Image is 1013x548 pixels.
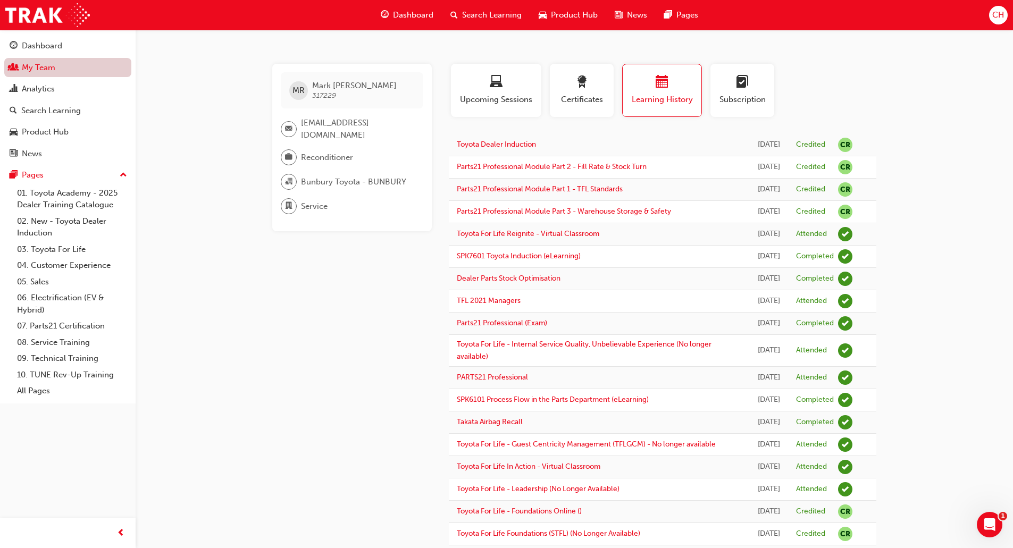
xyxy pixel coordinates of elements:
[664,9,672,22] span: pages-icon
[457,318,547,327] a: Parts21 Professional (Exam)
[999,512,1007,520] span: 1
[13,241,131,258] a: 03. Toyota For Life
[838,482,852,496] span: learningRecordVerb_ATTEND-icon
[451,64,541,117] button: Upcoming Sessions
[838,316,852,331] span: learningRecordVerb_COMPLETE-icon
[285,175,292,189] span: organisation-icon
[796,140,825,150] div: Credited
[301,151,353,164] span: Reconditioner
[457,529,640,538] a: Toyota For Life Foundations (STFL) (No Longer Available)
[462,9,522,21] span: Search Learning
[989,6,1008,24] button: CH
[10,171,18,180] span: pages-icon
[4,58,131,78] a: My Team
[627,9,647,21] span: News
[10,41,18,51] span: guage-icon
[457,140,536,149] a: Toyota Dealer Induction
[4,165,131,185] button: Pages
[551,9,598,21] span: Product Hub
[718,94,766,106] span: Subscription
[710,64,774,117] button: Subscription
[758,483,780,495] div: Tue Feb 23 2016 22:00:00 GMT+0800 (Australian Western Standard Time)
[457,462,600,471] a: Toyota For Life In Action - Virtual Classroom
[10,85,18,94] span: chart-icon
[615,9,623,22] span: news-icon
[758,372,780,384] div: Mon Oct 16 2017 22:00:00 GMT+0800 (Australian Western Standard Time)
[838,527,852,541] span: null-icon
[838,393,852,407] span: learningRecordVerb_COMPLETE-icon
[758,139,780,151] div: Tue Mar 25 2025 20:00:00 GMT+0800 (Australian Western Standard Time)
[758,439,780,451] div: Sun May 07 2017 22:00:00 GMT+0800 (Australian Western Standard Time)
[10,63,18,73] span: people-icon
[656,75,668,90] span: calendar-icon
[13,213,131,241] a: 02. New - Toyota Dealer Induction
[13,290,131,318] a: 06. Electrification (EV & Hybrid)
[758,317,780,330] div: Tue Apr 30 2019 22:00:00 GMT+0800 (Australian Western Standard Time)
[539,9,547,22] span: car-icon
[558,94,606,106] span: Certificates
[301,176,406,188] span: Bunbury Toyota - BUNBURY
[631,94,693,106] span: Learning History
[736,75,749,90] span: learningplan-icon
[977,512,1002,537] iframe: Intercom live chat
[838,415,852,429] span: learningRecordVerb_COMPLETE-icon
[450,9,458,22] span: search-icon
[13,334,131,351] a: 08. Service Training
[457,340,711,361] a: Toyota For Life - Internal Service Quality, Unbelievable Experience (No longer available)
[457,207,671,216] a: Parts21 Professional Module Part 3 - Warehouse Storage & Safety
[796,529,825,539] div: Credited
[13,274,131,290] a: 05. Sales
[285,150,292,164] span: briefcase-icon
[13,257,131,274] a: 04. Customer Experience
[838,160,852,174] span: null-icon
[120,168,127,182] span: up-icon
[796,373,827,383] div: Attended
[301,117,415,141] span: [EMAIL_ADDRESS][DOMAIN_NAME]
[13,185,131,213] a: 01. Toyota Academy - 2025 Dealer Training Catalogue
[292,85,305,97] span: MR
[4,122,131,142] a: Product Hub
[796,296,827,306] div: Attended
[381,9,389,22] span: guage-icon
[457,507,582,516] a: Toyota For Life - Foundations Online ()
[838,227,852,241] span: learningRecordVerb_ATTEND-icon
[796,318,834,328] div: Completed
[838,182,852,197] span: null-icon
[13,367,131,383] a: 10. TUNE Rev-Up Training
[758,206,780,218] div: Wed Jan 01 2025 20:00:00 GMT+0800 (Australian Western Standard Time)
[550,64,614,117] button: Certificates
[796,229,827,239] div: Attended
[490,75,503,90] span: laptop-icon
[838,294,852,308] span: learningRecordVerb_ATTEND-icon
[457,229,599,238] a: Toyota For Life Reignite - Virtual Classroom
[4,36,131,56] a: Dashboard
[10,149,18,159] span: news-icon
[838,138,852,152] span: null-icon
[796,417,834,427] div: Completed
[4,144,131,164] a: News
[656,4,707,26] a: pages-iconPages
[312,91,336,100] span: 317229
[796,184,825,195] div: Credited
[838,504,852,519] span: null-icon
[796,484,827,494] div: Attended
[285,122,292,136] span: email-icon
[457,440,716,449] a: Toyota For Life - Guest Centricity Management (TFLGCM) - No longer available
[22,148,42,160] div: News
[457,184,623,193] a: Parts21 Professional Module Part 1 - TFL Standards
[796,345,827,356] div: Attended
[457,373,528,382] a: PARTS21 Professional
[10,106,17,116] span: search-icon
[442,4,530,26] a: search-iconSearch Learning
[758,183,780,196] div: Wed Jan 01 2025 20:00:00 GMT+0800 (Australian Western Standard Time)
[393,9,433,21] span: Dashboard
[457,251,581,260] a: SPK7601 Toyota Induction (eLearning)
[285,199,292,213] span: department-icon
[758,416,780,428] div: Mon Aug 28 2017 22:00:00 GMT+0800 (Australian Western Standard Time)
[459,94,533,106] span: Upcoming Sessions
[575,75,588,90] span: award-icon
[758,344,780,357] div: Mon May 14 2018 22:00:00 GMT+0800 (Australian Western Standard Time)
[676,9,698,21] span: Pages
[457,395,649,404] a: SPK6101 Process Flow in the Parts Department (eLearning)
